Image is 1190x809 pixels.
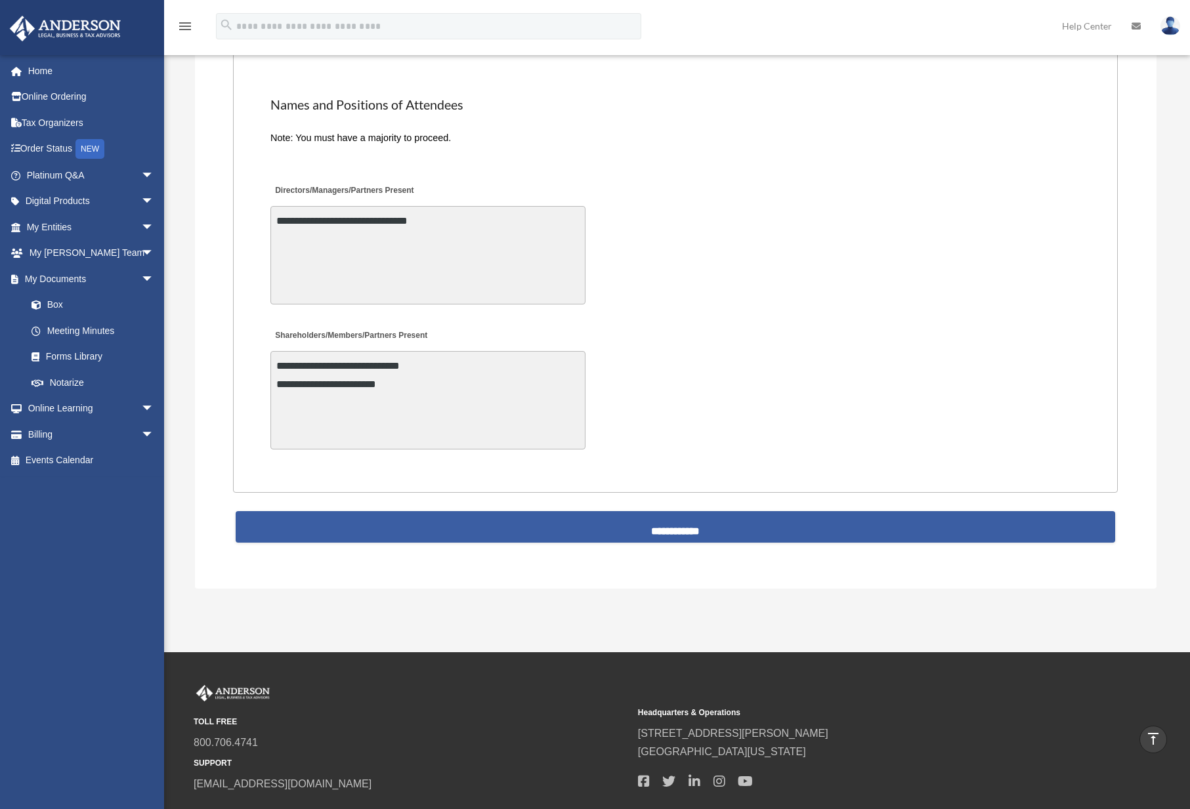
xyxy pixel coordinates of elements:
a: Tax Organizers [9,110,174,136]
span: arrow_drop_down [141,421,167,448]
a: vertical_align_top [1139,726,1167,753]
a: My Documentsarrow_drop_down [9,266,174,292]
small: TOLL FREE [194,715,629,729]
i: menu [177,18,193,34]
a: menu [177,23,193,34]
a: Events Calendar [9,447,174,474]
small: Headquarters & Operations [638,706,1073,720]
span: Note: You must have a majority to proceed. [270,133,451,143]
span: arrow_drop_down [141,240,167,267]
label: Shareholders/Members/Partners Present [270,327,431,344]
a: Online Ordering [9,84,174,110]
a: 800.706.4741 [194,737,258,748]
a: My Entitiesarrow_drop_down [9,214,174,240]
span: arrow_drop_down [141,266,167,293]
div: NEW [75,139,104,159]
span: arrow_drop_down [141,188,167,215]
img: Anderson Advisors Platinum Portal [194,685,272,702]
small: SUPPORT [194,757,629,770]
img: Anderson Advisors Platinum Portal [6,16,125,41]
a: Notarize [18,369,174,396]
a: My [PERSON_NAME] Teamarrow_drop_down [9,240,174,266]
a: Home [9,58,174,84]
a: [EMAIL_ADDRESS][DOMAIN_NAME] [194,778,372,789]
a: Order StatusNEW [9,136,174,163]
h2: Names and Positions of Attendees [270,96,1080,114]
a: Meeting Minutes [18,318,167,344]
span: arrow_drop_down [141,396,167,423]
label: Directors/Managers/Partners Present [270,182,417,200]
span: arrow_drop_down [141,162,167,189]
a: Online Learningarrow_drop_down [9,396,174,422]
a: Forms Library [18,344,174,370]
a: [STREET_ADDRESS][PERSON_NAME] [638,728,828,739]
img: User Pic [1160,16,1180,35]
i: search [219,18,234,32]
i: vertical_align_top [1145,731,1161,747]
a: Platinum Q&Aarrow_drop_down [9,162,174,188]
a: Billingarrow_drop_down [9,421,174,447]
a: [GEOGRAPHIC_DATA][US_STATE] [638,746,806,757]
a: Box [18,292,174,318]
a: Digital Productsarrow_drop_down [9,188,174,215]
span: arrow_drop_down [141,214,167,241]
